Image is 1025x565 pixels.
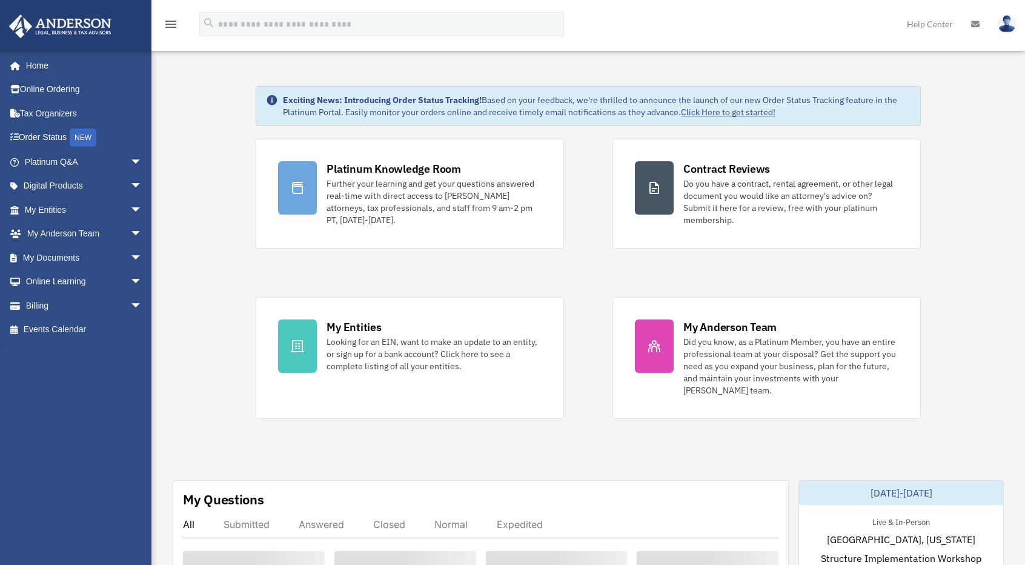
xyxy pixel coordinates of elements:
[8,101,161,125] a: Tax Organizers
[327,319,381,335] div: My Entities
[683,178,898,226] div: Do you have a contract, rental agreement, or other legal document you would like an attorney's ad...
[299,518,344,530] div: Answered
[283,94,911,118] div: Based on your feedback, we're thrilled to announce the launch of our new Order Status Tracking fe...
[256,297,564,419] a: My Entities Looking for an EIN, want to make an update to an entity, or sign up for a bank accoun...
[283,95,482,105] strong: Exciting News: Introducing Order Status Tracking!
[612,297,921,419] a: My Anderson Team Did you know, as a Platinum Member, you have an entire professional team at your...
[202,16,216,30] i: search
[863,515,940,527] div: Live & In-Person
[130,150,154,175] span: arrow_drop_down
[799,481,1003,505] div: [DATE]-[DATE]
[8,270,161,294] a: Online Learningarrow_drop_down
[8,293,161,318] a: Billingarrow_drop_down
[683,319,777,335] div: My Anderson Team
[373,518,405,530] div: Closed
[8,318,161,342] a: Events Calendar
[5,15,115,38] img: Anderson Advisors Platinum Portal
[827,532,975,547] span: [GEOGRAPHIC_DATA], [US_STATE]
[327,178,542,226] div: Further your learning and get your questions answered real-time with direct access to [PERSON_NAM...
[183,518,194,530] div: All
[8,174,161,198] a: Digital Productsarrow_drop_down
[8,78,161,102] a: Online Ordering
[8,53,154,78] a: Home
[327,161,461,176] div: Platinum Knowledge Room
[683,336,898,396] div: Did you know, as a Platinum Member, you have an entire professional team at your disposal? Get th...
[8,246,161,270] a: My Documentsarrow_drop_down
[130,222,154,247] span: arrow_drop_down
[164,17,178,32] i: menu
[224,518,270,530] div: Submitted
[130,293,154,318] span: arrow_drop_down
[8,198,161,222] a: My Entitiesarrow_drop_down
[434,518,468,530] div: Normal
[8,125,161,150] a: Order StatusNEW
[681,107,775,118] a: Click Here to get started!
[70,129,96,147] div: NEW
[130,270,154,295] span: arrow_drop_down
[8,150,161,174] a: Platinum Q&Aarrow_drop_down
[130,246,154,270] span: arrow_drop_down
[164,21,178,32] a: menu
[183,490,264,509] div: My Questions
[683,161,770,176] div: Contract Reviews
[256,139,564,249] a: Platinum Knowledge Room Further your learning and get your questions answered real-time with dire...
[130,174,154,199] span: arrow_drop_down
[130,198,154,222] span: arrow_drop_down
[998,15,1016,33] img: User Pic
[327,336,542,372] div: Looking for an EIN, want to make an update to an entity, or sign up for a bank account? Click her...
[8,222,161,246] a: My Anderson Teamarrow_drop_down
[497,518,543,530] div: Expedited
[612,139,921,249] a: Contract Reviews Do you have a contract, rental agreement, or other legal document you would like...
